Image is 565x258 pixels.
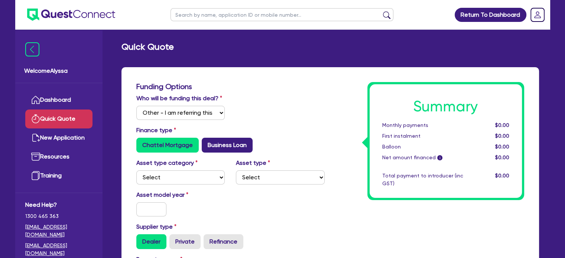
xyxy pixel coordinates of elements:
[24,66,94,75] span: Welcome Alyssa
[236,159,270,167] label: Asset type
[25,110,92,128] a: Quick Quote
[382,98,509,115] h1: Summary
[136,222,176,231] label: Supplier type
[121,42,174,52] h2: Quick Quote
[27,9,115,21] img: quest-connect-logo-blue
[136,234,166,249] label: Dealer
[31,152,40,161] img: resources
[25,91,92,110] a: Dashboard
[495,154,509,160] span: $0.00
[31,171,40,180] img: training
[136,138,199,153] label: Chattel Mortgage
[495,173,509,179] span: $0.00
[377,132,469,140] div: First instalment
[136,126,176,135] label: Finance type
[204,234,243,249] label: Refinance
[25,147,92,166] a: Resources
[495,144,509,150] span: $0.00
[131,190,231,199] label: Asset model year
[528,5,547,25] a: Dropdown toggle
[377,143,469,151] div: Balloon
[495,122,509,128] span: $0.00
[31,114,40,123] img: quick-quote
[455,8,526,22] a: Return To Dashboard
[25,166,92,185] a: Training
[136,94,222,103] label: Who will be funding this deal?
[31,133,40,142] img: new-application
[377,154,469,161] div: Net amount financed
[136,159,198,167] label: Asset type category
[169,234,201,249] label: Private
[25,42,39,56] img: icon-menu-close
[25,212,92,220] span: 1300 465 363
[495,133,509,139] span: $0.00
[25,128,92,147] a: New Application
[171,8,393,21] input: Search by name, application ID or mobile number...
[25,200,92,209] span: Need Help?
[377,172,469,187] div: Total payment to introducer (inc GST)
[136,82,325,91] h3: Funding Options
[437,155,442,160] span: i
[202,138,253,153] label: Business Loan
[25,223,92,239] a: [EMAIL_ADDRESS][DOMAIN_NAME]
[25,242,92,257] a: [EMAIL_ADDRESS][DOMAIN_NAME]
[377,121,469,129] div: Monthly payments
